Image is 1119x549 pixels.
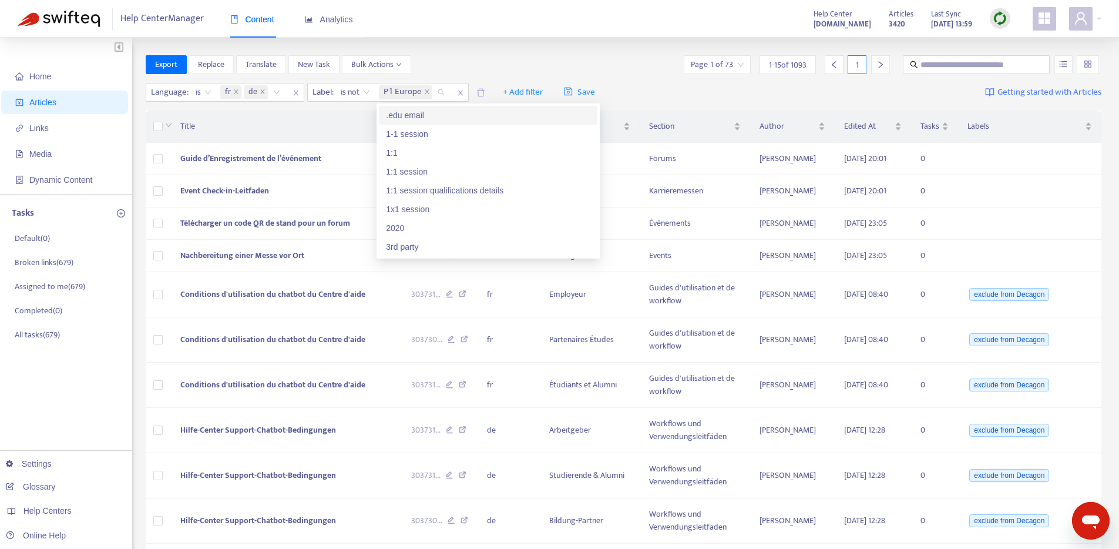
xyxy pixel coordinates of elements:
[997,86,1101,99] span: Getting started with Articles
[478,408,540,453] td: de
[246,58,277,71] span: Translate
[424,89,430,96] span: close
[1074,11,1088,25] span: user
[379,200,597,219] div: 1x1 session
[386,240,590,253] div: 3rd party
[967,120,1083,133] span: Labels
[478,317,540,363] td: fr
[911,272,958,317] td: 0
[411,379,441,391] span: 303731 ...
[386,128,590,140] div: 1-1 session
[288,86,304,100] span: close
[341,83,370,101] span: is not
[15,150,23,158] span: file-image
[911,111,958,143] th: Tasks
[411,288,441,301] span: 303731 ...
[750,111,834,143] th: Author
[844,514,885,527] span: [DATE] 12:28
[260,89,266,96] span: close
[379,181,597,200] div: 1:1 session qualifications details
[993,11,1007,26] img: sync.dc5367851b00ba804db3.png
[911,143,958,175] td: 0
[180,514,336,527] span: Hilfe-Center Support-Chatbot-Bedingungen
[146,83,190,101] span: Language :
[911,453,958,498] td: 0
[844,468,885,482] span: [DATE] 12:28
[640,498,751,544] td: Workflows und Verwendungsleitfäden
[876,61,885,69] span: right
[814,18,871,31] strong: [DOMAIN_NAME]
[18,11,100,27] img: Swifteq
[969,424,1049,437] span: exclude from Decagon
[180,423,336,437] span: Hilfe-Center Support-Chatbot-Bedingungen
[750,240,834,272] td: [PERSON_NAME]
[750,453,834,498] td: [PERSON_NAME]
[196,83,211,101] span: is
[848,55,866,74] div: 1
[180,468,336,482] span: Hilfe-Center Support-Chatbot-Bedingungen
[386,203,590,216] div: 1x1 session
[750,175,834,207] td: [PERSON_NAME]
[180,287,365,301] span: Conditions d'utilisation du chatbot du Centre d'aide
[396,62,402,68] span: down
[15,329,60,341] p: All tasks ( 679 )
[911,363,958,408] td: 0
[15,98,23,106] span: account-book
[640,408,751,453] td: Workflows und Verwendungsleitfäden
[29,123,49,133] span: Links
[911,317,958,363] td: 0
[540,272,640,317] td: Employeur
[640,272,751,317] td: Guides d'utilisation et de workflow
[969,379,1049,391] span: exclude from Decagon
[540,498,640,544] td: Bildung-Partner
[15,280,85,293] p: Assigned to me ( 679 )
[844,249,887,262] span: [DATE] 23:05
[120,8,204,30] span: Help Center Manager
[844,287,888,301] span: [DATE] 08:40
[15,124,23,132] span: link
[494,83,552,102] button: + Add filter
[12,206,34,220] p: Tasks
[15,304,62,317] p: Completed ( 0 )
[225,85,231,99] span: fr
[640,175,751,207] td: Karrieremessen
[750,207,834,240] td: [PERSON_NAME]
[649,120,732,133] span: Section
[198,58,224,71] span: Replace
[969,288,1049,301] span: exclude from Decagon
[379,125,597,143] div: 1-1 session
[911,240,958,272] td: 0
[889,18,905,31] strong: 3420
[230,15,274,24] span: Content
[769,59,807,71] span: 1 - 15 of 1093
[835,111,911,143] th: Edited At
[478,453,540,498] td: de
[830,61,838,69] span: left
[230,15,238,24] span: book
[308,83,335,101] span: Label :
[379,143,597,162] div: 1:1
[844,423,885,437] span: [DATE] 12:28
[288,55,340,74] button: New Task
[844,333,888,346] span: [DATE] 08:40
[6,459,52,468] a: Settings
[379,106,597,125] div: .edu email
[155,58,177,71] span: Export
[640,143,751,175] td: Forums
[540,317,640,363] td: Partenaires Études
[180,249,304,262] span: Nachbereitung einer Messe vor Ort
[814,17,871,31] a: [DOMAIN_NAME]
[750,143,834,175] td: [PERSON_NAME]
[180,378,365,391] span: Conditions d'utilisation du chatbot du Centre d'aide
[540,408,640,453] td: Arbeitgeber
[911,207,958,240] td: 0
[540,363,640,408] td: Étudiants et Alumni
[180,120,384,133] span: Title
[379,162,597,181] div: 1:1 session
[1054,55,1073,74] button: unordered-list
[760,120,815,133] span: Author
[564,85,595,99] span: Save
[844,216,887,230] span: [DATE] 23:05
[911,175,958,207] td: 0
[969,469,1049,482] span: exclude from Decagon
